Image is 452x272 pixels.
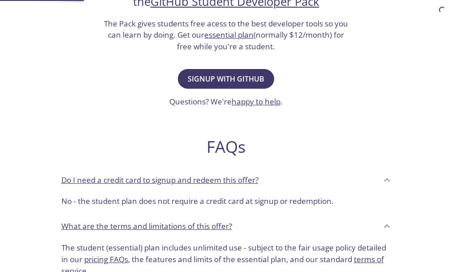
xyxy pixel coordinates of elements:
[61,174,258,186] p: Do I need a credit card to signup and redeem this offer?
[103,18,349,52] h3: The Pack gives students free acess to the best developer tools so you can learn by doing. Get our...
[61,220,232,232] p: What are the terms and limitations of this offer?
[54,168,398,192] div: Do I need a credit card to signup and redeem this offer?
[188,73,264,85] span: Signup with GitHub
[204,30,254,40] a: essential plan
[54,214,398,238] div: What are the terms and limitations of this offer?
[54,137,398,157] h2: FAQs
[84,254,128,264] a: pricing FAQs
[54,192,398,214] div: Do I need a credit card to signup and redeem this offer?
[178,69,274,89] button: Signup with GitHub
[232,96,280,107] a: happy to help
[61,195,391,207] p: No - the student plan does not require a credit card at signup or redemption.
[169,96,283,108] h3: Questions? We're .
